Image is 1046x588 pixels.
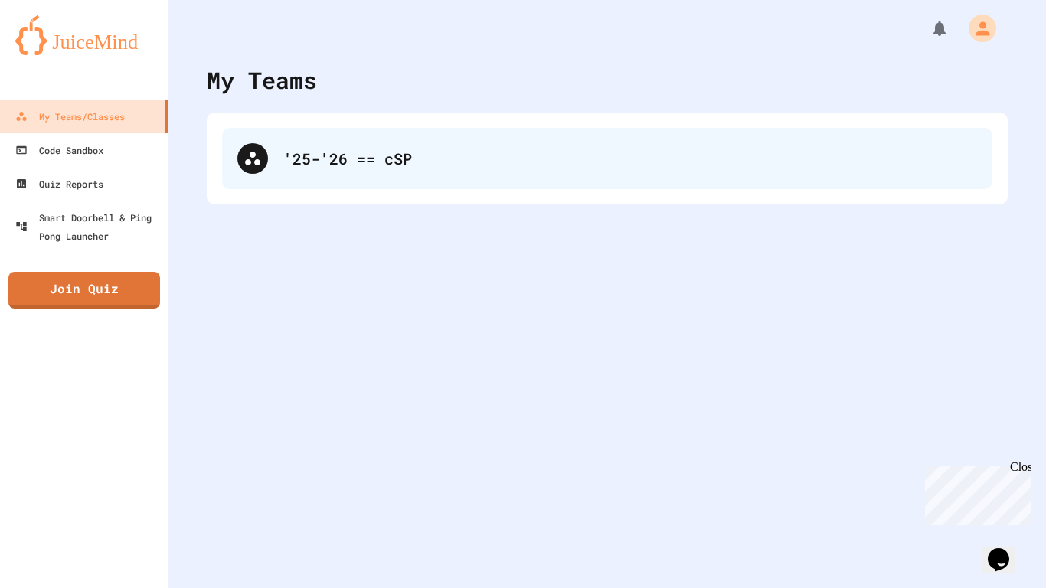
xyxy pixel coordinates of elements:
div: Code Sandbox [15,141,103,159]
div: My Teams [207,63,317,97]
iframe: chat widget [919,460,1031,525]
div: '25-'26 == cSP [283,147,977,170]
img: logo-orange.svg [15,15,153,55]
div: Quiz Reports [15,175,103,193]
div: Chat with us now!Close [6,6,106,97]
div: My Notifications [902,15,953,41]
div: '25-'26 == cSP [222,128,992,189]
div: My Teams/Classes [15,107,125,126]
div: My Account [953,11,1000,46]
div: Smart Doorbell & Ping Pong Launcher [15,208,162,245]
iframe: chat widget [982,527,1031,573]
a: Join Quiz [8,272,160,309]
